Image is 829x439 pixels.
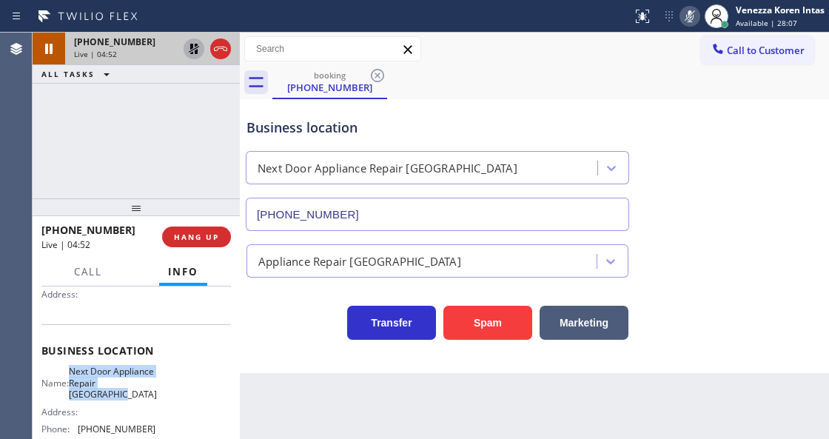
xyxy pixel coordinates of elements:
span: Address: [41,406,81,418]
span: Next Door Appliance Repair [GEOGRAPHIC_DATA] [69,366,157,400]
button: Spam [443,306,532,340]
button: ALL TASKS [33,65,124,83]
span: Available | 28:07 [736,18,797,28]
span: [PHONE_NUMBER] [74,36,155,48]
button: Info [159,258,207,286]
div: booking [274,70,386,81]
button: Mute [679,6,700,27]
span: HANG UP [174,232,219,242]
span: Live | 04:52 [74,49,117,59]
div: (203) 952-1924 [274,66,386,98]
span: Phone: [41,423,78,435]
input: Phone Number [246,198,629,231]
input: Search [245,37,420,61]
span: [PHONE_NUMBER] [78,423,155,435]
div: Next Door Appliance Repair [GEOGRAPHIC_DATA] [258,160,517,177]
span: [PHONE_NUMBER] [41,223,135,237]
span: Call [74,265,102,278]
span: Info [168,265,198,278]
button: Unhold Customer [184,38,204,59]
span: ALL TASKS [41,69,95,79]
span: Call to Customer [727,44,805,57]
button: Transfer [347,306,436,340]
div: Appliance Repair [GEOGRAPHIC_DATA] [258,252,461,269]
div: Business location [246,118,628,138]
button: Call to Customer [701,36,814,64]
div: [PHONE_NUMBER] [274,81,386,94]
button: HANG UP [162,227,231,247]
span: Address: [41,289,81,300]
span: Live | 04:52 [41,238,90,251]
div: Venezza Koren Intas [736,4,825,16]
button: Hang up [210,38,231,59]
button: Call [65,258,111,286]
button: Marketing [540,306,628,340]
span: Name: [41,378,69,389]
span: Business location [41,344,231,358]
